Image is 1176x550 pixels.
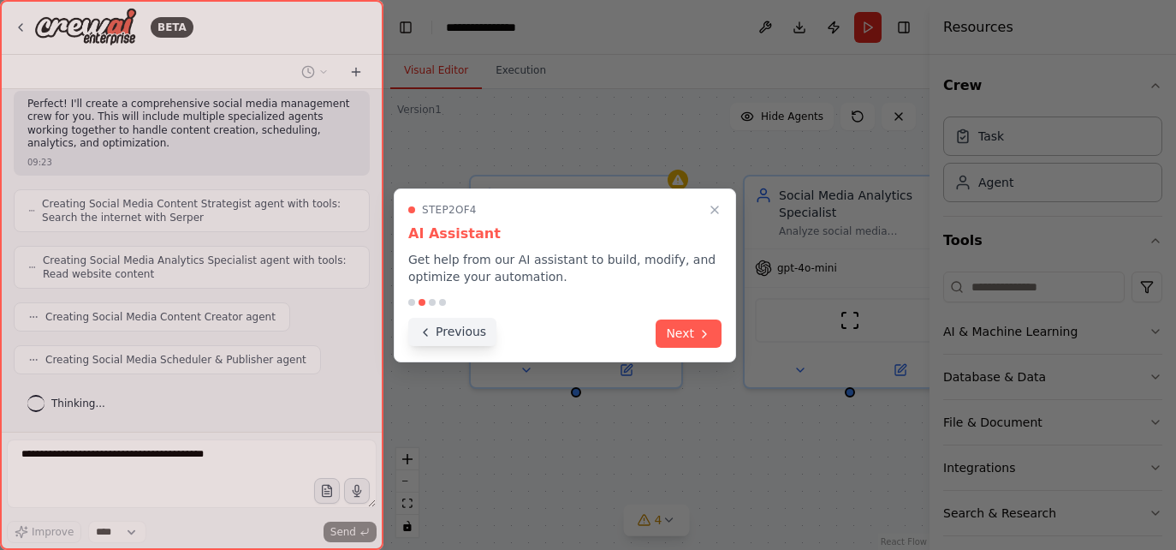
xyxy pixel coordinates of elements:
button: Hide left sidebar [394,15,418,39]
span: Step 2 of 4 [422,203,477,217]
p: Get help from our AI assistant to build, modify, and optimize your automation. [408,251,722,285]
button: Close walkthrough [704,200,725,220]
h3: AI Assistant [408,224,722,244]
button: Previous [408,318,496,346]
button: Next [656,320,722,348]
